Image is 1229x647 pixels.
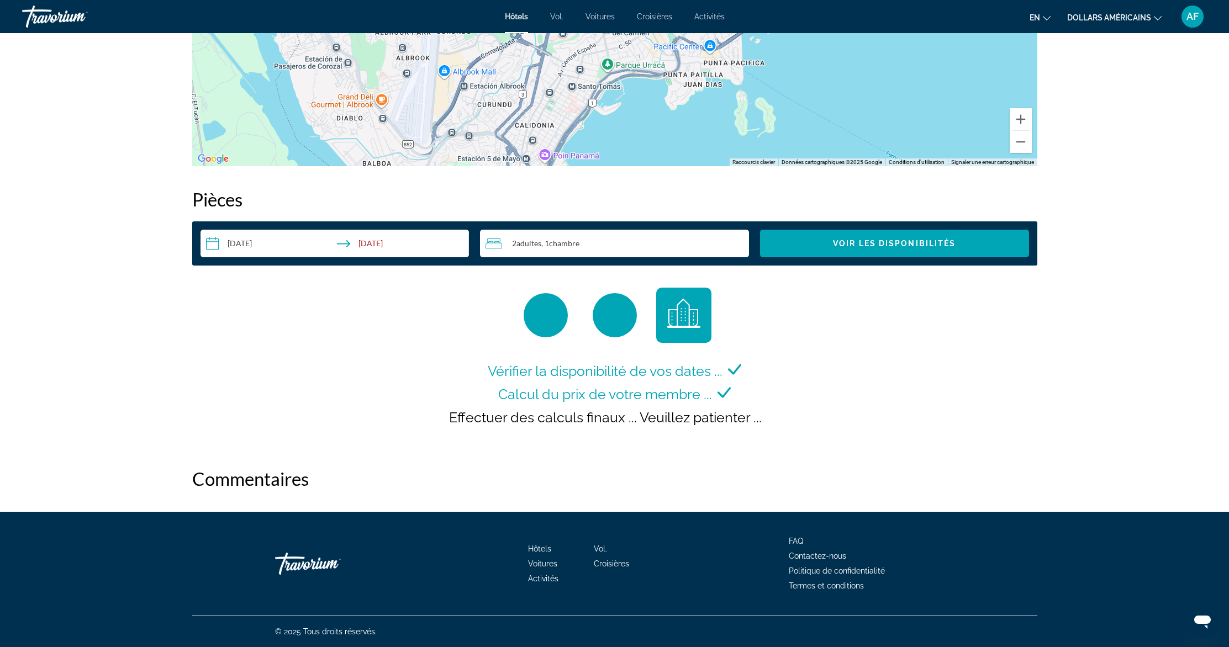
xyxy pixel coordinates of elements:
[594,559,629,568] a: Croisières
[512,239,541,248] span: 2
[789,551,846,560] a: Contactez-nous
[1178,5,1207,28] button: Menu utilisateur
[1030,9,1051,25] button: Changer de langue
[789,566,885,575] a: Politique de confidentialité
[833,239,956,248] span: Voir les disponibilités
[1185,603,1220,638] iframe: Bouton de lancement de la fenêtre de messagerie
[889,159,945,165] a: Conditions d'utilisation (s'ouvre dans un nouvel onglet)
[201,230,1029,257] div: Search widget
[789,581,864,590] a: Termes et conditions
[192,468,1037,490] h2: Commentaires
[275,627,377,636] font: © 2025 Tous droits réservés.
[1067,9,1162,25] button: Changer de devise
[549,238,579,248] span: Chambre
[505,12,528,21] a: Hôtels
[192,188,1037,210] h2: Pièces
[1010,131,1032,153] button: Zoom arrière
[789,537,803,545] a: FAQ
[195,152,231,166] a: Ouvrir cette zone dans Google Maps (dans une nouvelle fenêtre)
[480,230,749,257] button: Travelers: 2 adults, 0 children
[528,574,558,583] a: Activités
[488,363,722,379] span: Vérifier la disponibilité de vos dates ...
[195,152,231,166] img: Google
[541,239,579,248] span: , 1
[1030,13,1040,22] font: en
[550,12,563,21] a: Vol.
[760,230,1029,257] button: Voir les disponibilités
[637,12,672,21] a: Croisières
[498,386,712,402] span: Calcul du prix de votre membre ...
[201,230,470,257] button: Check-in date: Sep 21, 2025 Check-out date: Sep 30, 2025
[1186,10,1199,22] font: AF
[516,238,541,248] span: Adultes
[22,2,133,31] a: Travorium
[951,159,1034,165] a: Signaler une erreur cartographique
[528,544,551,553] a: Hôtels
[1010,108,1032,130] button: Zoom avant
[586,12,615,21] a: Voitures
[782,159,882,165] span: Données cartographiques ©2025 Google
[275,547,386,580] a: Travorium
[732,158,775,166] button: Raccourcis clavier
[694,12,725,21] a: Activités
[528,559,557,568] a: Voitures
[594,544,607,553] a: Vol.
[449,409,762,426] span: Effectuer des calculs finaux ... Veuillez patienter ...
[1067,13,1151,22] font: dollars américains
